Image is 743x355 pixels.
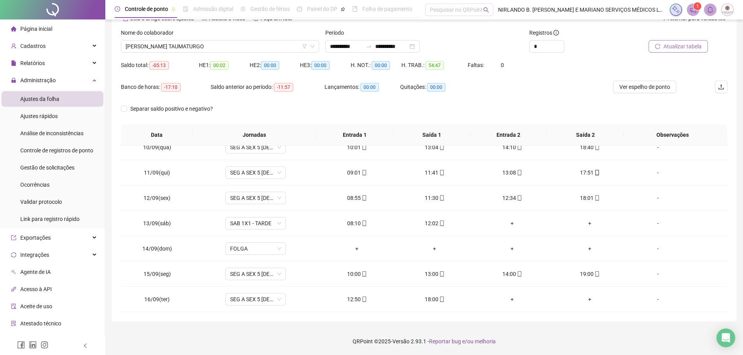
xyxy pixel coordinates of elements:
[693,2,701,10] sup: 1
[351,61,401,70] div: H. NOT.:
[115,6,120,12] span: clock-circle
[480,295,545,304] div: +
[340,7,345,12] span: pushpin
[325,194,390,202] div: 08:55
[310,44,315,49] span: down
[402,168,467,177] div: 11:41
[361,145,367,150] span: mobile
[11,321,16,326] span: solution
[316,124,393,146] th: Entrada 1
[480,168,545,177] div: 13:08
[438,271,445,277] span: mobile
[400,83,476,92] div: Quitações:
[707,6,714,13] span: bell
[480,143,545,152] div: 14:10
[144,170,170,176] span: 11/09(qui)
[557,270,622,278] div: 19:00
[240,6,246,12] span: sun
[20,113,58,119] span: Ajustes rápidos
[199,61,250,70] div: HE 1:
[325,83,400,92] div: Lançamentos:
[325,270,390,278] div: 10:00
[427,83,445,92] span: 00:00
[393,124,470,146] th: Saída 1
[516,145,522,150] span: mobile
[125,6,168,12] span: Controle de ponto
[11,235,16,240] span: export
[480,194,545,202] div: 12:34
[557,168,622,177] div: 17:51
[20,147,93,154] span: Controle de registros de ponto
[635,295,681,304] div: -
[20,269,51,275] span: Agente de IA
[716,329,735,347] div: Open Intercom Messenger
[722,4,733,16] img: 19775
[20,96,59,102] span: Ajustes da folha
[121,28,179,37] label: Nome do colaborador
[143,220,171,226] span: 13/09(sáb)
[630,131,715,139] span: Observações
[325,168,390,177] div: 09:01
[361,297,367,302] span: mobile
[362,6,412,12] span: Folha de pagamento
[274,83,293,92] span: -11:57
[41,341,48,349] span: instagram
[250,6,290,12] span: Gestão de férias
[402,244,467,253] div: +
[547,124,624,146] th: Saída 2
[672,5,680,14] img: sparkle-icon.fc2bf0ac1784a2077858766a79e2daf3.svg
[325,219,390,228] div: 08:10
[635,244,681,253] div: -
[11,78,16,83] span: lock
[127,104,216,113] span: Separar saldo positivo e negativo?
[635,168,681,177] div: -
[624,124,722,146] th: Observações
[325,244,390,253] div: +
[401,61,468,70] div: H. TRAB.:
[325,28,349,37] label: Período
[635,270,681,278] div: -
[230,243,281,254] span: FOLGA
[307,6,337,12] span: Painel do DP
[143,144,171,150] span: 10/09(qua)
[366,43,372,49] span: to
[20,252,49,258] span: Integrações
[161,83,181,92] span: -17:10
[470,124,547,146] th: Entrada 2
[372,61,390,70] span: 00:00
[557,295,622,304] div: +
[392,338,410,344] span: Versão
[483,7,489,13] span: search
[366,43,372,49] span: swap-right
[516,271,522,277] span: mobile
[20,303,52,309] span: Aceite de uso
[230,217,281,229] span: SAB 1X1 - TARDE
[211,83,325,92] div: Saldo anterior ao período:
[29,341,37,349] span: linkedin
[230,167,281,178] span: SEG A SEX 5 X 8 - TARDE
[429,338,496,344] span: Reportar bug e/ou melhoria
[557,143,622,152] div: 18:40
[230,141,281,153] span: SEG A SEX 5 X 8 - TARDE
[438,297,445,302] span: mobile
[557,219,622,228] div: +
[438,145,445,150] span: mobile
[230,192,281,204] span: SEG A SEX 5 X 8 - TARDE
[121,124,193,146] th: Data
[20,320,61,327] span: Atestado técnico
[635,143,681,152] div: -
[144,195,170,201] span: 12/09(sex)
[171,7,176,12] span: pushpin
[297,6,302,12] span: dashboard
[183,6,188,12] span: file-done
[718,84,724,90] span: upload
[144,296,170,302] span: 16/09(ter)
[501,62,504,68] span: 0
[361,170,367,175] span: mobile
[690,6,697,13] span: notification
[360,83,379,92] span: 00:00
[121,83,211,92] div: Banco de horas:
[11,26,16,32] span: home
[361,221,367,226] span: mobile
[619,83,670,91] span: Ver espelho de ponto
